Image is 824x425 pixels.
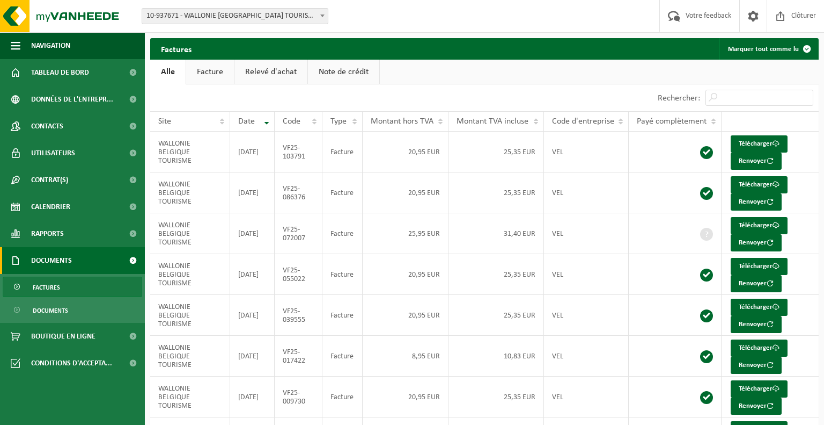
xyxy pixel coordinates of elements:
td: 25,95 EUR [363,213,448,254]
td: 25,35 EUR [448,295,543,336]
td: Facture [322,336,363,377]
a: Télécharger [731,258,788,275]
td: 25,35 EUR [448,172,543,213]
button: Renvoyer [731,275,782,292]
span: Rapports [31,220,64,247]
span: Données de l'entrepr... [31,86,113,113]
td: VF25-017422 [275,336,322,377]
td: [DATE] [230,213,275,254]
span: Code d'entreprise [552,117,614,126]
td: VEL [544,336,629,377]
td: Facture [322,295,363,336]
td: VEL [544,295,629,336]
span: 10-937671 - WALLONIE BELGIQUE TOURISME - NAMUR [142,8,328,24]
button: Renvoyer [731,398,782,415]
td: Facture [322,213,363,254]
td: VF25-039555 [275,295,322,336]
td: [DATE] [230,295,275,336]
span: Date [238,117,255,126]
td: VF25-086376 [275,172,322,213]
a: Télécharger [731,217,788,234]
span: Site [158,117,171,126]
td: VEL [544,132,629,172]
a: Facture [186,60,234,84]
td: [DATE] [230,377,275,417]
td: 31,40 EUR [448,213,543,254]
td: VF25-055022 [275,254,322,295]
a: Télécharger [731,135,788,153]
button: Renvoyer [731,193,782,211]
td: 10,83 EUR [448,336,543,377]
td: Facture [322,254,363,295]
td: 25,35 EUR [448,132,543,172]
td: 20,95 EUR [363,132,448,172]
td: WALLONIE BELGIQUE TOURISME [150,132,230,172]
td: VEL [544,377,629,417]
a: Télécharger [731,176,788,193]
a: Télécharger [731,340,788,357]
span: Contrat(s) [31,167,68,193]
td: WALLONIE BELGIQUE TOURISME [150,254,230,295]
span: Navigation [31,32,70,59]
td: 20,95 EUR [363,172,448,213]
a: Télécharger [731,299,788,316]
span: Type [330,117,347,126]
td: VF25-103791 [275,132,322,172]
a: Télécharger [731,380,788,398]
button: Renvoyer [731,153,782,170]
span: Tableau de bord [31,59,89,86]
button: Renvoyer [731,234,782,251]
span: Documents [33,300,68,321]
span: Boutique en ligne [31,323,95,350]
td: 25,35 EUR [448,377,543,417]
span: Factures [33,277,60,298]
span: Montant TVA incluse [457,117,528,126]
td: 20,95 EUR [363,254,448,295]
td: 20,95 EUR [363,295,448,336]
td: Facture [322,377,363,417]
td: WALLONIE BELGIQUE TOURISME [150,295,230,336]
td: 25,35 EUR [448,254,543,295]
button: Marquer tout comme lu [719,38,818,60]
span: Calendrier [31,193,70,220]
td: WALLONIE BELGIQUE TOURISME [150,172,230,213]
span: Payé complètement [637,117,707,126]
td: Facture [322,132,363,172]
button: Renvoyer [731,357,782,374]
a: Alle [150,60,186,84]
span: Code [283,117,300,126]
td: VF25-072007 [275,213,322,254]
td: 8,95 EUR [363,336,448,377]
span: 10-937671 - WALLONIE BELGIQUE TOURISME - NAMUR [142,9,328,24]
td: WALLONIE BELGIQUE TOURISME [150,377,230,417]
span: Utilisateurs [31,140,75,167]
span: Contacts [31,113,63,140]
td: [DATE] [230,254,275,295]
td: VF25-009730 [275,377,322,417]
a: Relevé d'achat [234,60,307,84]
span: Documents [31,247,72,274]
td: VEL [544,172,629,213]
td: [DATE] [230,336,275,377]
td: Facture [322,172,363,213]
h2: Factures [150,38,202,59]
button: Renvoyer [731,316,782,333]
a: Note de crédit [308,60,379,84]
span: Conditions d'accepta... [31,350,112,377]
td: VEL [544,254,629,295]
a: Documents [3,300,142,320]
label: Rechercher: [658,94,700,103]
td: WALLONIE BELGIQUE TOURISME [150,336,230,377]
td: [DATE] [230,132,275,172]
td: [DATE] [230,172,275,213]
td: VEL [544,213,629,254]
a: Factures [3,277,142,297]
td: WALLONIE BELGIQUE TOURISME [150,213,230,254]
span: Montant hors TVA [371,117,433,126]
td: 20,95 EUR [363,377,448,417]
